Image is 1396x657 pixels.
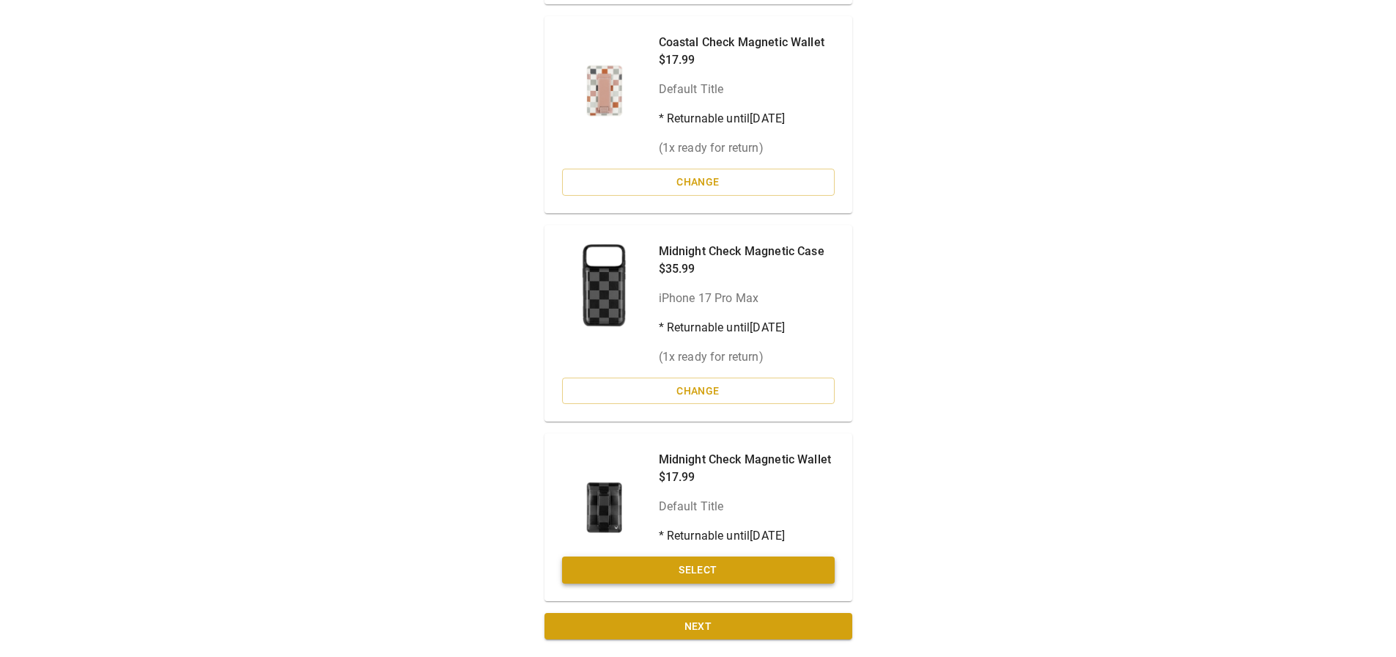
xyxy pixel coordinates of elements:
p: $17.99 [659,469,832,486]
button: Next [544,613,852,640]
button: Select [562,557,835,584]
p: Midnight Check Magnetic Case [659,243,824,260]
button: Change [562,169,835,196]
p: Default Title [659,498,832,515]
p: ( 1 x ready for return) [659,348,824,366]
p: * Returnable until [DATE] [659,319,824,337]
p: Default Title [659,81,824,98]
p: $17.99 [659,51,824,69]
p: * Returnable until [DATE] [659,110,824,128]
p: Midnight Check Magnetic Wallet [659,451,832,469]
p: Coastal Check Magnetic Wallet [659,34,824,51]
p: * Returnable until [DATE] [659,527,832,545]
button: Change [562,378,835,405]
p: $35.99 [659,260,824,278]
p: ( 1 x ready for return) [659,139,824,157]
p: iPhone 17 Pro Max [659,290,824,307]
